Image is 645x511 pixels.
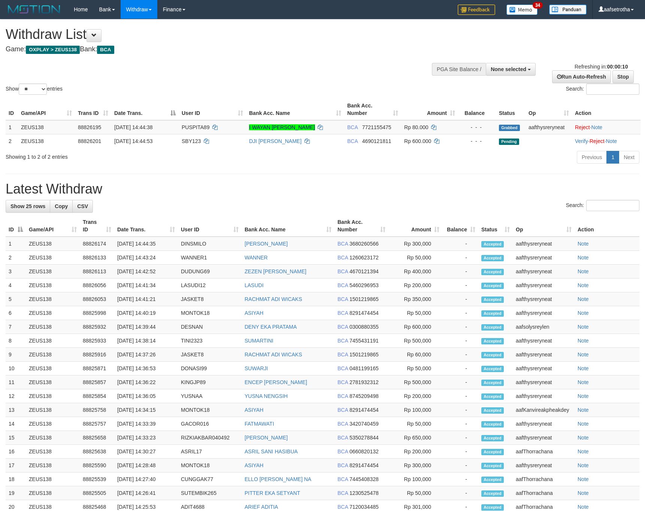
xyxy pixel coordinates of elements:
td: [DATE] 14:34:15 [114,403,178,417]
td: - [442,265,478,279]
a: Note [578,435,589,441]
td: DINSMILO [178,237,242,251]
a: ASRIL SANI HASIBUA [245,448,298,454]
td: 2 [6,134,18,148]
td: - [442,320,478,334]
a: Show 25 rows [6,200,50,213]
td: 8 [6,334,26,348]
a: Note [578,255,589,261]
td: ZEUS138 [26,251,80,265]
span: Copy 2781932312 to clipboard [349,379,379,385]
span: BCA [97,46,114,54]
span: Accepted [481,296,504,303]
span: Accepted [481,324,504,331]
td: 14 [6,417,26,431]
td: - [442,334,478,348]
td: ZEUS138 [26,362,80,375]
a: Note [578,338,589,344]
th: Bank Acc. Name: activate to sort column ascending [246,99,344,120]
td: [DATE] 14:36:53 [114,362,178,375]
td: JASKET8 [178,348,242,362]
td: Rp 100,000 [388,403,442,417]
td: 88825857 [80,375,114,389]
th: Op: activate to sort column ascending [513,215,575,237]
a: RACHMAT ADI WICAKS [245,296,302,302]
a: Verify [575,138,588,144]
a: DJI [PERSON_NAME] [249,138,302,144]
td: 12 [6,389,26,403]
td: [DATE] 14:40:19 [114,306,178,320]
td: Rp 500,000 [388,375,442,389]
span: PUSPITA89 [182,124,209,130]
td: - [442,279,478,292]
span: Copy 4690121811 to clipboard [362,138,391,144]
span: BCA [337,379,348,385]
td: ZEUS138 [26,292,80,306]
td: 88826053 [80,292,114,306]
span: BCA [337,310,348,316]
span: Copy 1260623172 to clipboard [349,255,379,261]
td: DONASI99 [178,362,242,375]
span: Copy 3420740459 to clipboard [349,421,379,427]
td: WANNER1 [178,251,242,265]
td: Rp 200,000 [388,279,442,292]
span: 88826201 [78,138,101,144]
td: LASUDI12 [178,279,242,292]
td: 3 [6,265,26,279]
a: Note [578,462,589,468]
a: Note [578,282,589,288]
a: Run Auto-Refresh [552,70,611,83]
td: aafthysreryneat [513,334,575,348]
td: 15 [6,431,26,445]
td: ZEUS138 [18,134,75,148]
td: YUSNAA [178,389,242,403]
span: Copy 0481199165 to clipboard [349,365,379,371]
span: BCA [337,296,348,302]
span: Accepted [481,393,504,400]
td: aafthysreryneat [513,237,575,251]
td: aafthysreryneat [513,306,575,320]
img: panduan.png [549,4,587,15]
a: SUMARTINI [245,338,273,344]
td: - [442,237,478,251]
td: 88825871 [80,362,114,375]
td: [DATE] 14:42:52 [114,265,178,279]
td: Rp 650,000 [388,431,442,445]
span: Copy [55,203,68,209]
th: User ID: activate to sort column ascending [179,99,246,120]
td: · [572,120,641,134]
td: 10 [6,362,26,375]
th: Amount: activate to sort column ascending [388,215,442,237]
button: None selected [486,63,536,76]
td: 1 [6,237,26,251]
a: Note [578,448,589,454]
th: Date Trans.: activate to sort column ascending [114,215,178,237]
a: Note [578,365,589,371]
a: [PERSON_NAME] [245,435,288,441]
span: BCA [337,352,348,358]
td: · · [572,134,641,148]
a: Note [591,124,603,130]
span: BCA [337,324,348,330]
td: Rp 400,000 [388,265,442,279]
td: - [442,292,478,306]
td: [DATE] 14:30:27 [114,445,178,459]
a: Next [619,151,639,164]
span: Accepted [481,241,504,247]
a: Note [578,268,589,274]
span: BCA [337,338,348,344]
a: [PERSON_NAME] [245,241,288,247]
th: Trans ID: activate to sort column ascending [75,99,111,120]
td: Rp 50,000 [388,306,442,320]
a: Note [578,379,589,385]
td: aafthysreryneat [513,362,575,375]
span: Rp 600.000 [404,138,431,144]
a: LASUDI [245,282,264,288]
span: Copy 1501219865 to clipboard [349,296,379,302]
input: Search: [586,200,639,211]
td: 88825998 [80,306,114,320]
h1: Latest Withdraw [6,182,639,197]
th: Game/API: activate to sort column ascending [18,99,75,120]
th: Date Trans.: activate to sort column descending [111,99,179,120]
a: ARIEF ADITIA [245,504,278,510]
